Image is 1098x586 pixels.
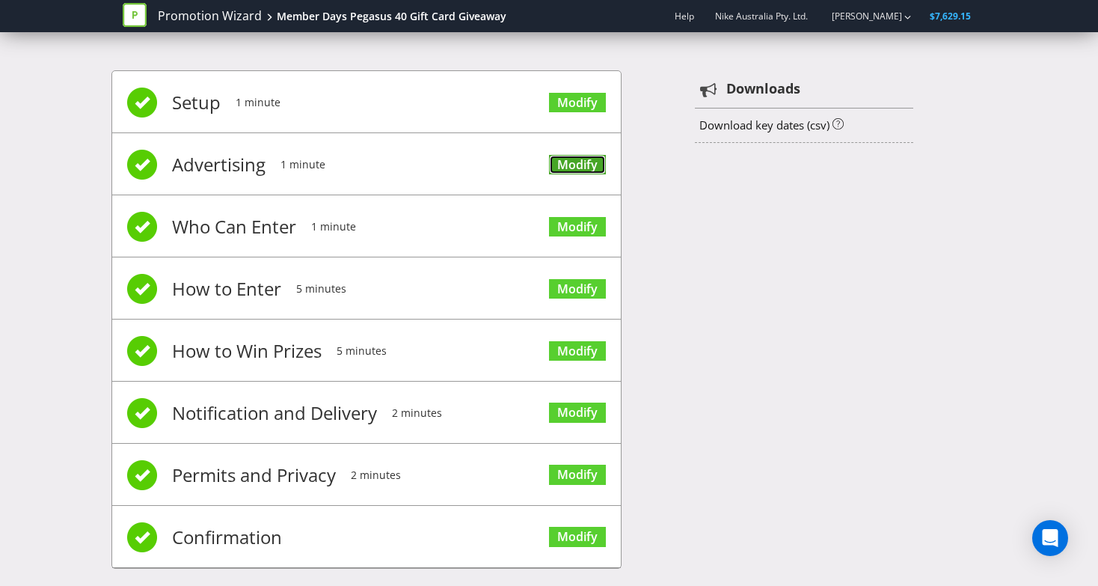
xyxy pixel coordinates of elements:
[280,135,325,195] span: 1 minute
[930,10,971,22] span: $7,629.15
[277,9,506,24] div: Member Days Pegasus 40 Gift Card Giveaway
[392,383,442,443] span: 2 minutes
[549,527,606,547] a: Modify
[549,93,606,113] a: Modify
[549,155,606,175] a: Modify
[158,7,262,25] a: Promotion Wizard
[172,321,322,381] span: How to Win Prizes
[172,259,281,319] span: How to Enter
[172,197,296,257] span: Who Can Enter
[700,82,717,98] tspan: 
[1032,520,1068,556] div: Open Intercom Messenger
[817,10,902,22] a: [PERSON_NAME]
[351,445,401,505] span: 2 minutes
[549,217,606,237] a: Modify
[549,465,606,485] a: Modify
[675,10,694,22] a: Help
[549,403,606,423] a: Modify
[699,117,829,132] a: Download key dates (csv)
[236,73,280,132] span: 1 minute
[726,79,800,99] strong: Downloads
[172,73,221,132] span: Setup
[337,321,387,381] span: 5 minutes
[715,10,808,22] span: Nike Australia Pty. Ltd.
[172,507,282,567] span: Confirmation
[172,445,336,505] span: Permits and Privacy
[549,279,606,299] a: Modify
[549,341,606,361] a: Modify
[172,383,377,443] span: Notification and Delivery
[296,259,346,319] span: 5 minutes
[311,197,356,257] span: 1 minute
[172,135,266,195] span: Advertising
